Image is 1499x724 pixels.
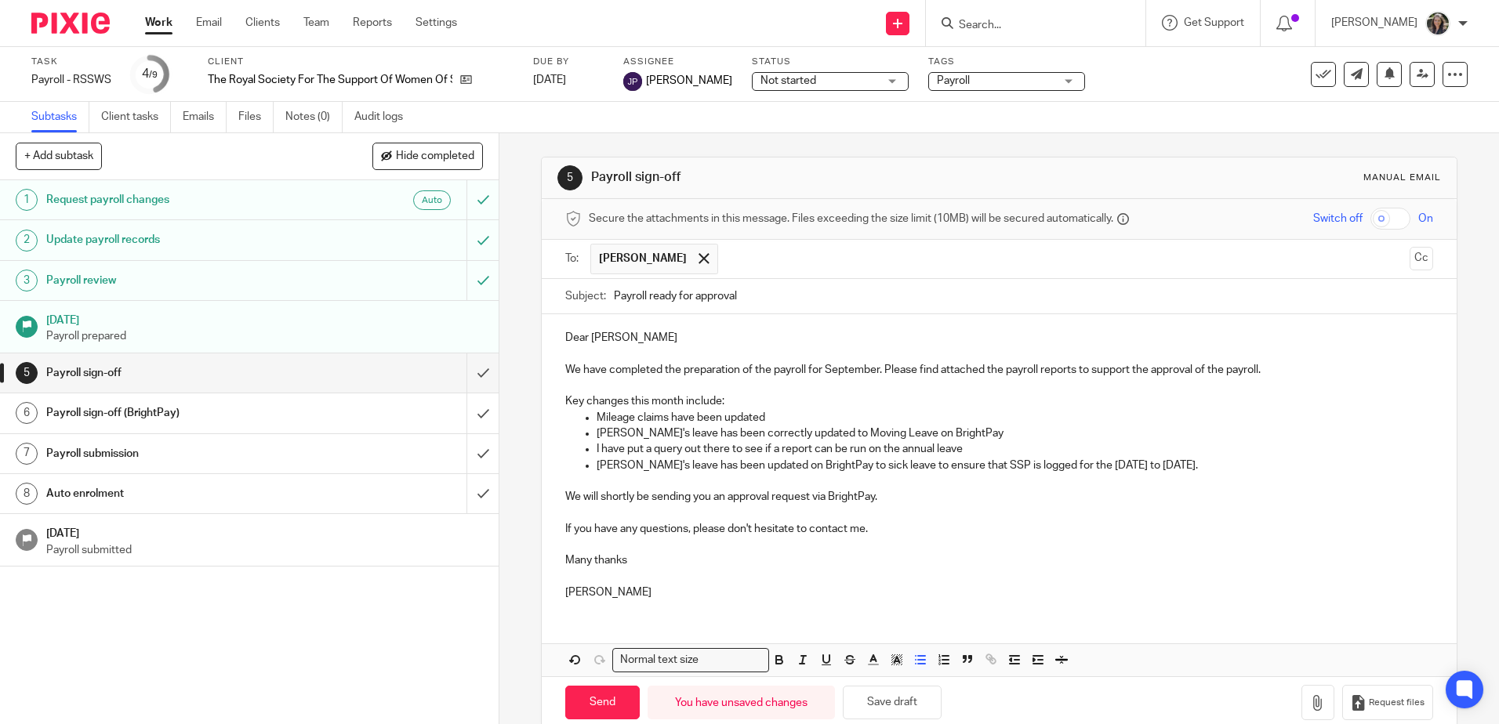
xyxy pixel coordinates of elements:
div: 1 [16,189,38,211]
a: Emails [183,102,227,132]
a: Notes (0) [285,102,343,132]
a: Email [196,15,222,31]
div: 5 [16,362,38,384]
span: [PERSON_NAME] [646,73,732,89]
h1: [DATE] [46,309,484,328]
p: Dear [PERSON_NAME] [565,330,1432,346]
div: 3 [16,270,38,291]
img: svg%3E [623,72,642,91]
label: To: [565,251,583,266]
label: Status [752,56,909,68]
span: Normal text size [616,652,702,668]
p: The Royal Society For The Support Of Women Of Scotland [208,72,452,88]
div: 4 [142,65,158,83]
h1: Update payroll records [46,228,316,252]
span: Secure the attachments in this message. Files exceeding the size limit (10MB) will be secured aut... [589,211,1113,226]
img: Pixie [31,13,110,34]
div: 8 [16,483,38,505]
input: Search for option [703,652,760,668]
h1: Payroll sign-off [46,361,316,385]
small: /9 [149,71,158,79]
img: Profile%20photo.jpg [1425,11,1450,36]
label: Tags [928,56,1085,68]
a: Audit logs [354,102,415,132]
span: [DATE] [533,74,566,85]
p: I have put a query out there to see if a report can be run on the annual leave [597,441,1432,457]
span: [PERSON_NAME] [599,251,687,266]
p: We will shortly be sending you an approval request via BrightPay. [565,489,1432,505]
button: Cc [1410,247,1433,270]
label: Subject: [565,288,606,304]
div: 5 [557,165,583,190]
span: Request files [1369,697,1425,709]
span: On [1418,211,1433,226]
a: Work [145,15,172,31]
h1: Request payroll changes [46,188,316,212]
span: Not started [760,75,816,86]
div: You have unsaved changes [648,686,835,719]
p: Many thanks [565,552,1432,568]
span: Hide completed [396,150,474,163]
h1: Payroll sign-off (BrightPay) [46,401,316,425]
div: Payroll - RSSWS [31,72,111,88]
div: 2 [16,230,38,252]
p: [PERSON_NAME]'s leave has been correctly updated to Moving Leave on BrightPay [597,425,1432,441]
a: Reports [353,15,392,31]
span: Payroll [937,75,970,86]
a: Client tasks [101,102,171,132]
h1: Auto enrolment [46,482,316,505]
h1: Payroll sign-off [591,169,1033,186]
button: Save draft [843,686,942,719]
a: Subtasks [31,102,89,132]
p: [PERSON_NAME]'s leave has been updated on BrightPay to sick leave to ensure that SSP is logged fo... [597,458,1432,473]
span: Switch off [1313,211,1363,226]
p: We have completed the preparation of the payroll for September. Please find attached the payroll ... [565,362,1432,378]
button: Request files [1342,685,1433,720]
h1: [DATE] [46,522,484,541]
div: 7 [16,443,38,465]
label: Client [208,56,514,68]
a: Clients [245,15,280,31]
h1: Payroll review [46,269,316,292]
a: Settings [416,15,457,31]
div: Manual email [1363,172,1441,184]
div: Search for option [612,648,769,672]
p: Payroll prepared [46,328,484,344]
p: Key changes this month include: [565,393,1432,409]
a: Team [303,15,329,31]
input: Search [957,19,1098,33]
p: [PERSON_NAME] [1331,15,1417,31]
h1: Payroll submission [46,442,316,465]
button: Hide completed [372,143,483,169]
p: Payroll submitted [46,542,484,558]
label: Task [31,56,111,68]
label: Due by [533,56,604,68]
a: Files [238,102,274,132]
div: 6 [16,402,38,424]
label: Assignee [623,56,732,68]
p: Mileage claims have been updated [597,410,1432,425]
div: Auto [413,190,451,210]
button: + Add subtask [16,143,102,169]
p: [PERSON_NAME] [565,585,1432,600]
input: Send [565,686,640,719]
span: Get Support [1184,17,1244,28]
p: If you have any questions, please don't hesitate to contact me. [565,521,1432,537]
